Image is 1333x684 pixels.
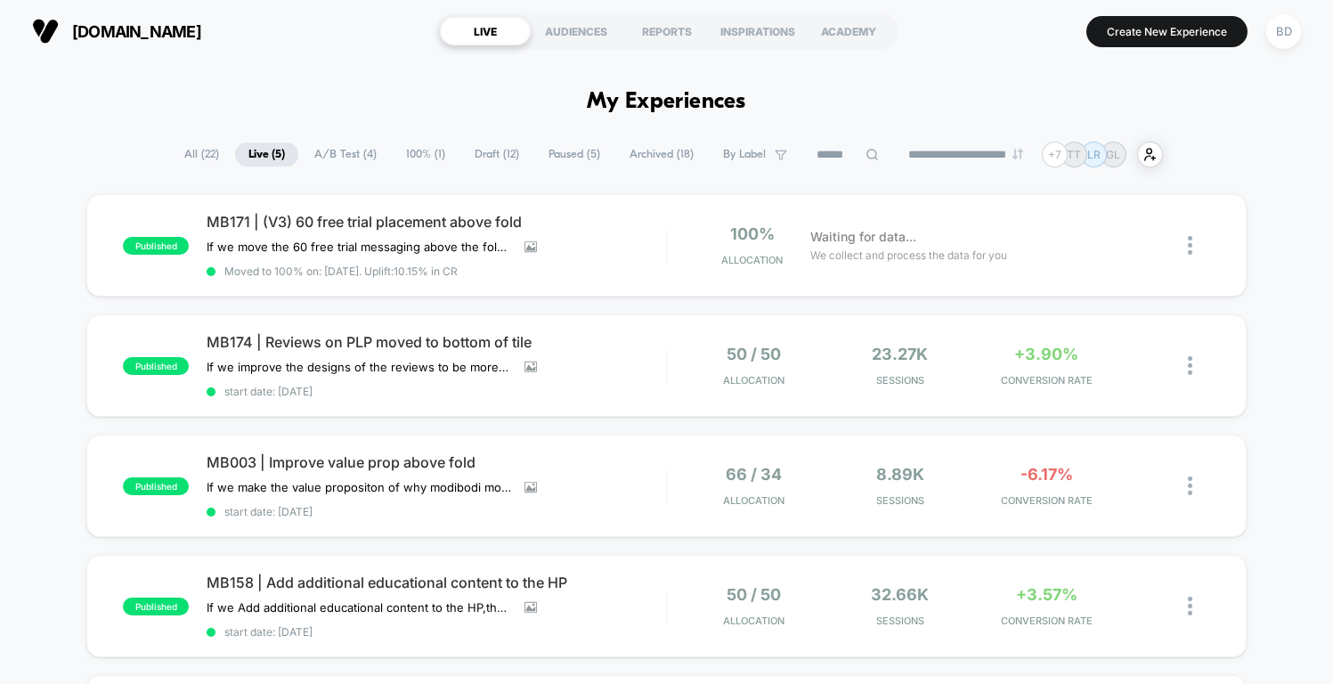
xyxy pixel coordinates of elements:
span: CONVERSION RATE [978,374,1115,387]
span: -6.17% [1020,465,1073,484]
span: Allocation [723,615,784,627]
span: +3.90% [1014,345,1078,363]
span: +3.57% [1016,585,1077,604]
span: MB174 | Reviews on PLP moved to bottom of tile [207,333,665,351]
span: 23.27k [872,345,928,363]
span: All ( 22 ) [171,142,232,167]
span: published [123,477,189,495]
span: 66 / 34 [726,465,782,484]
div: REPORTS [622,17,712,45]
span: Sessions [832,615,969,627]
button: BD [1261,13,1306,50]
h1: My Experiences [587,89,746,115]
span: Moved to 100% on: [DATE] . Uplift: 10.15% in CR [224,265,458,278]
span: start date: [DATE] [207,385,665,398]
span: 32.66k [871,585,929,604]
span: MB158 | Add additional educational content to the HP [207,574,665,591]
span: 50 / 50 [727,345,781,363]
img: close [1188,356,1192,375]
img: close [1188,597,1192,615]
img: end [1012,149,1023,159]
img: Visually logo [32,18,59,45]
span: If we make the value propositon of why modibodi more clear above the fold,then conversions will i... [207,480,511,494]
button: Create New Experience [1086,16,1248,47]
span: [DOMAIN_NAME] [72,22,201,41]
div: + 7 [1042,142,1068,167]
span: If we Add additional educational content to the HP,then CTR will increase,because visitors are be... [207,600,511,615]
span: CONVERSION RATE [978,615,1115,627]
p: GL [1106,148,1120,161]
button: [DOMAIN_NAME] [27,17,207,45]
span: Paused ( 5 ) [535,142,614,167]
span: Waiting for data... [810,227,916,247]
span: Allocation [723,374,784,387]
span: Allocation [721,254,783,266]
span: Sessions [832,374,969,387]
span: 100% [730,224,775,243]
span: We collect and process the data for you [810,247,1007,264]
span: A/B Test ( 4 ) [301,142,390,167]
span: CONVERSION RATE [978,494,1115,507]
span: Draft ( 12 ) [461,142,532,167]
p: LR [1087,148,1101,161]
span: If we improve the designs of the reviews to be more visible and credible,then conversions will in... [207,360,511,374]
span: published [123,598,189,615]
span: 50 / 50 [727,585,781,604]
div: BD [1266,14,1301,49]
span: start date: [DATE] [207,625,665,639]
span: By Label [723,148,766,161]
span: Sessions [832,494,969,507]
span: published [123,357,189,375]
div: ACADEMY [803,17,894,45]
span: 8.89k [876,465,924,484]
span: start date: [DATE] [207,505,665,518]
span: Live ( 5 ) [235,142,298,167]
div: LIVE [440,17,531,45]
span: If we move the 60 free trial messaging above the fold for mobile,then conversions will increase,b... [207,240,511,254]
img: close [1188,236,1192,255]
div: INSPIRATIONS [712,17,803,45]
p: TT [1067,148,1081,161]
div: AUDIENCES [531,17,622,45]
img: close [1188,476,1192,495]
span: 100% ( 1 ) [393,142,459,167]
span: MB003 | Improve value prop above fold [207,453,665,471]
span: MB171 | (V3) 60 free trial placement above fold [207,213,665,231]
span: published [123,237,189,255]
span: Allocation [723,494,784,507]
span: Archived ( 18 ) [616,142,707,167]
